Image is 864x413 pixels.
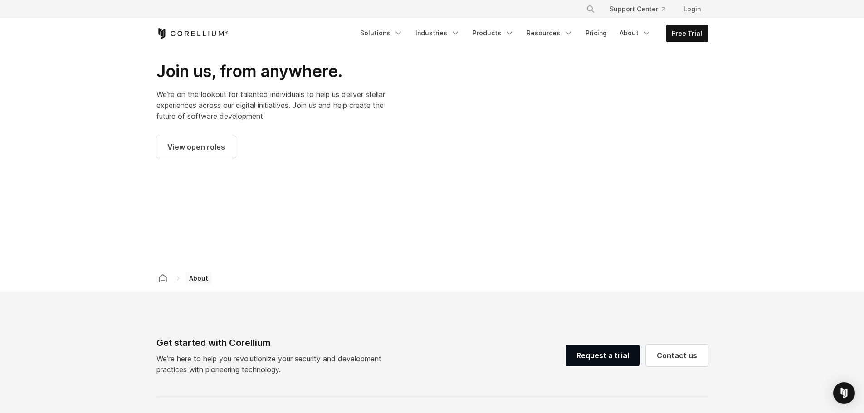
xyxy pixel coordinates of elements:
a: View open roles [156,136,236,158]
div: Navigation Menu [355,25,708,42]
p: We’re on the lookout for talented individuals to help us deliver stellar experiences across our d... [156,89,389,121]
a: Industries [410,25,465,41]
span: View open roles [167,141,225,152]
a: Login [676,1,708,17]
div: Navigation Menu [575,1,708,17]
a: Support Center [602,1,673,17]
div: Open Intercom Messenger [833,382,855,404]
a: Contact us [646,345,708,366]
span: About [185,272,212,285]
p: We’re here to help you revolutionize your security and development practices with pioneering tech... [156,353,389,375]
a: Resources [521,25,578,41]
a: Products [467,25,519,41]
h2: Join us, from anywhere. [156,61,389,82]
button: Search [582,1,599,17]
div: Get started with Corellium [156,336,389,350]
a: Request a trial [566,345,640,366]
a: Free Trial [666,25,708,42]
a: About [614,25,657,41]
a: Pricing [580,25,612,41]
a: Corellium home [155,272,171,285]
a: Solutions [355,25,408,41]
a: Corellium Home [156,28,229,39]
